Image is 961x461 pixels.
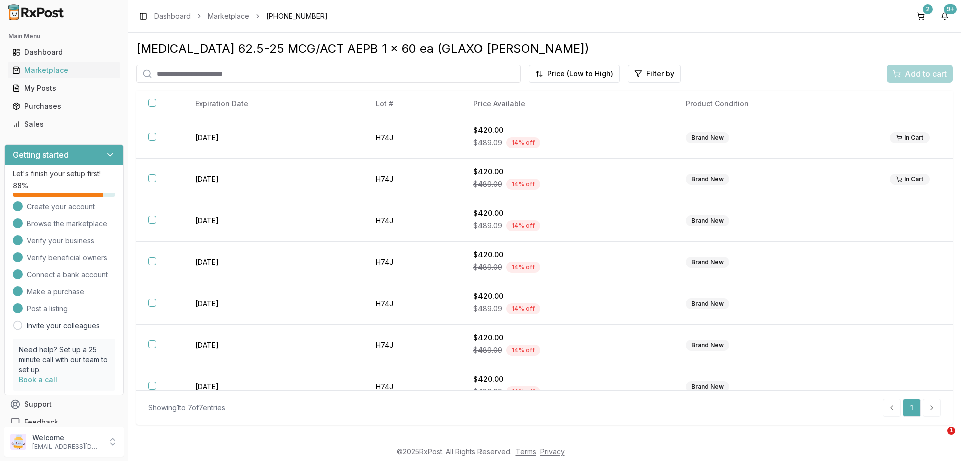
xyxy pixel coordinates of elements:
[883,399,941,417] nav: pagination
[27,219,107,229] span: Browse the marketplace
[473,221,502,231] span: $489.09
[183,283,364,325] td: [DATE]
[24,417,58,427] span: Feedback
[923,4,933,14] div: 2
[506,137,540,148] div: 14 % off
[13,149,69,161] h3: Getting started
[183,200,364,242] td: [DATE]
[8,61,120,79] a: Marketplace
[8,97,120,115] a: Purchases
[364,159,461,200] td: H74J
[686,174,729,185] div: Brand New
[27,270,108,280] span: Connect a bank account
[4,116,124,132] button: Sales
[473,167,662,177] div: $420.00
[903,399,921,417] a: 1
[686,215,729,226] div: Brand New
[183,91,364,117] th: Expiration Date
[148,403,225,413] div: Showing 1 to 7 of 7 entries
[4,413,124,431] button: Feedback
[27,202,95,212] span: Create your account
[19,375,57,384] a: Book a call
[506,220,540,231] div: 14 % off
[4,4,68,20] img: RxPost Logo
[4,80,124,96] button: My Posts
[183,159,364,200] td: [DATE]
[937,8,953,24] button: 9+
[4,62,124,78] button: Marketplace
[473,387,502,397] span: $489.09
[473,304,502,314] span: $489.09
[364,91,461,117] th: Lot #
[913,8,929,24] button: 2
[136,41,953,57] div: [MEDICAL_DATA] 62.5-25 MCG/ACT AEPB 1 x 60 ea (GLAXO [PERSON_NAME])
[473,125,662,135] div: $420.00
[944,4,957,14] div: 9+
[266,11,328,21] span: [PHONE_NUMBER]
[4,44,124,60] button: Dashboard
[506,262,540,273] div: 14 % off
[646,69,674,79] span: Filter by
[10,434,26,450] img: User avatar
[183,325,364,366] td: [DATE]
[686,132,729,143] div: Brand New
[364,366,461,408] td: H74J
[473,250,662,260] div: $420.00
[686,298,729,309] div: Brand New
[506,303,540,314] div: 14 % off
[473,333,662,343] div: $420.00
[8,115,120,133] a: Sales
[516,447,536,456] a: Terms
[364,242,461,283] td: H74J
[473,345,502,355] span: $489.09
[12,65,116,75] div: Marketplace
[27,287,84,297] span: Make a purchase
[8,43,120,61] a: Dashboard
[506,179,540,190] div: 14 % off
[686,340,729,351] div: Brand New
[8,79,120,97] a: My Posts
[32,433,102,443] p: Welcome
[947,427,955,435] span: 1
[4,98,124,114] button: Purchases
[927,427,951,451] iframe: Intercom live chat
[506,386,540,397] div: 14 % off
[506,345,540,356] div: 14 % off
[13,169,115,179] p: Let's finish your setup first!
[364,325,461,366] td: H74J
[19,345,109,375] p: Need help? Set up a 25 minute call with our team to set up.
[461,91,674,117] th: Price Available
[547,69,613,79] span: Price (Low to High)
[12,119,116,129] div: Sales
[686,381,729,392] div: Brand New
[473,291,662,301] div: $420.00
[8,32,120,40] h2: Main Menu
[473,374,662,384] div: $420.00
[27,253,107,263] span: Verify beneficial owners
[364,283,461,325] td: H74J
[890,132,930,143] div: In Cart
[27,304,68,314] span: Post a listing
[628,65,681,83] button: Filter by
[529,65,620,83] button: Price (Low to High)
[27,321,100,331] a: Invite your colleagues
[4,395,124,413] button: Support
[183,366,364,408] td: [DATE]
[674,91,878,117] th: Product Condition
[27,236,94,246] span: Verify your business
[208,11,249,21] a: Marketplace
[540,447,565,456] a: Privacy
[473,179,502,189] span: $489.09
[183,117,364,159] td: [DATE]
[154,11,328,21] nav: breadcrumb
[686,257,729,268] div: Brand New
[473,208,662,218] div: $420.00
[13,181,28,191] span: 88 %
[473,262,502,272] span: $489.09
[12,83,116,93] div: My Posts
[890,174,930,185] div: In Cart
[32,443,102,451] p: [EMAIL_ADDRESS][DOMAIN_NAME]
[364,117,461,159] td: H74J
[12,47,116,57] div: Dashboard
